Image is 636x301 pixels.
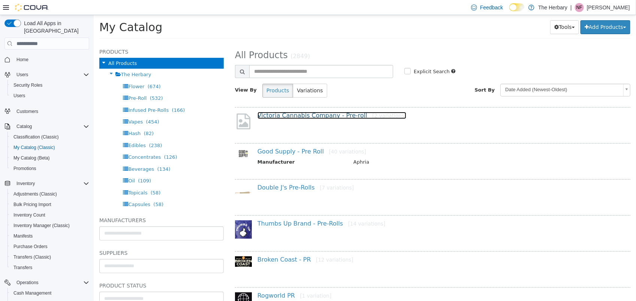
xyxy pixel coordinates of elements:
span: Manifests [10,232,89,241]
button: Inventory [13,179,38,188]
a: Double J's Pre-Rolls[7 variations] [164,169,260,176]
button: Users [7,90,92,101]
a: Users [10,91,28,100]
button: Products [169,69,199,83]
span: (126) [70,139,84,145]
td: Aphria [254,143,525,153]
div: Natasha Forgie [575,3,584,12]
span: Edibles [34,128,52,133]
a: Home [13,55,31,64]
button: Add Products [487,5,537,19]
span: Adjustments (Classic) [13,191,57,197]
span: Customers [13,106,89,116]
img: 150 [141,241,158,252]
a: Broken Coast - PR[12 variations] [164,241,260,248]
span: Capsules [34,187,57,192]
button: Inventory [1,178,92,189]
a: Transfers (Classic) [10,253,54,262]
span: Purchase Orders [10,242,89,251]
span: Flower [34,69,51,74]
span: Pre-Roll [34,80,53,86]
span: Inventory [16,181,35,187]
button: Tools [456,5,485,19]
span: Load All Apps in [GEOGRAPHIC_DATA] [21,20,89,35]
span: (166) [78,92,91,98]
span: (58) [60,187,70,192]
span: Sort By [381,72,401,78]
button: Bulk Pricing Import [7,199,92,210]
button: Inventory Count [7,210,92,220]
span: Security Roles [13,82,42,88]
button: Catalog [1,121,92,132]
a: My Catalog (Classic) [10,143,58,152]
a: Cash Management [10,289,54,298]
a: Classification (Classic) [10,132,62,141]
span: Dark Mode [509,11,510,12]
h5: Products [6,32,130,41]
button: Manifests [7,231,92,241]
span: Topicals [34,175,54,181]
span: Users [13,70,89,79]
span: Customers [16,108,38,114]
span: Users [13,93,25,99]
a: Inventory Count [10,211,48,220]
a: Inventory Manager (Classic) [10,221,73,230]
a: Customers [13,107,41,116]
a: Transfers [10,263,35,272]
span: Operations [13,278,89,287]
button: Operations [13,278,42,287]
span: My Catalog (Beta) [10,154,89,163]
span: Classification (Classic) [10,132,89,141]
span: Promotions [13,166,36,172]
span: (134) [64,151,77,157]
p: | [570,3,572,12]
button: Customers [1,105,92,116]
a: Date Added (Newest-Oldest) [407,69,537,81]
th: Manufacturer [164,143,254,153]
img: 150 [141,133,158,144]
span: Cash Management [10,289,89,298]
button: Adjustments (Classic) [7,189,92,199]
button: Transfers [7,262,92,273]
a: Promotions [10,164,39,173]
small: [40 variations] [235,134,272,140]
span: Beverages [34,151,60,157]
span: Concentrates [34,139,67,145]
button: Catalog [13,122,35,131]
span: Cash Management [13,290,51,296]
span: Inventory [13,179,89,188]
button: My Catalog (Beta) [7,153,92,163]
small: [2 variations] [278,98,313,104]
img: 150 [141,169,158,186]
span: (454) [52,104,66,110]
a: Bulk Pricing Import [10,200,54,209]
button: Inventory Manager (Classic) [7,220,92,231]
a: Victoria Cannabis Company - Pre-roll[2 variations] [164,97,313,104]
h5: Product Status [6,266,130,275]
span: NF [576,3,582,12]
img: 150 [141,277,158,292]
span: Vapes [34,104,49,110]
span: Bulk Pricing Import [10,200,89,209]
span: Security Roles [10,81,89,90]
span: Home [13,55,89,64]
small: [7 variations] [226,170,260,176]
input: Dark Mode [509,3,525,11]
img: Cova [15,4,49,11]
button: Cash Management [7,288,92,298]
span: Adjustments (Classic) [10,190,89,199]
span: Transfers (Classic) [10,253,89,262]
a: Rogworld PR[1 variation] [164,277,238,284]
small: (2849) [197,38,216,45]
span: Users [10,91,89,100]
span: Operations [16,280,39,286]
span: Inventory Manager (Classic) [10,221,89,230]
a: Good Supply - Pre Roll[40 variations] [164,133,272,140]
h5: Manufacturers [6,201,130,210]
span: Users [16,72,28,78]
p: [PERSON_NAME] [587,3,630,12]
span: Inventory Count [10,211,89,220]
p: The Herbary [538,3,567,12]
h5: Suppliers [6,233,130,242]
span: Home [16,57,28,63]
